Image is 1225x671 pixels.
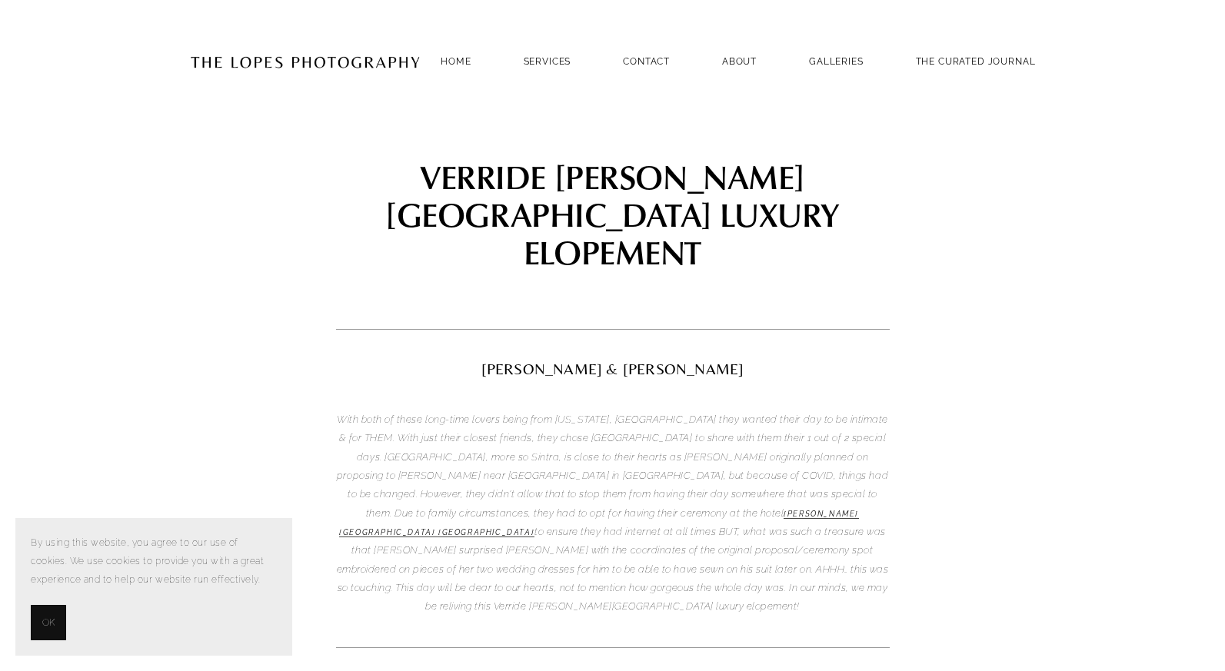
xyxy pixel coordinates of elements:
h2: [PERSON_NAME] & [PERSON_NAME] [336,361,890,377]
p: By using this website, you agree to our use of cookies. We use cookies to provide you with a grea... [31,533,277,590]
a: GALLERIES [809,51,864,71]
a: Home [441,51,471,71]
button: OK [31,605,66,640]
a: [PERSON_NAME][GEOGRAPHIC_DATA] [GEOGRAPHIC_DATA] [339,510,859,537]
img: Portugal Wedding Photographer | The Lopes Photography [190,24,421,99]
em: [PERSON_NAME][GEOGRAPHIC_DATA] [GEOGRAPHIC_DATA] [339,510,859,536]
em: to ensure they had internet at all times BUT, what was such a treasure was that [PERSON_NAME] sur... [337,526,891,612]
em: With both of these long-time lovers being from [US_STATE], [GEOGRAPHIC_DATA] they wanted their da... [337,414,891,519]
h1: VERRIDE [PERSON_NAME][GEOGRAPHIC_DATA] LUXURY ELOPEMENT [336,158,890,271]
a: Contact [623,51,670,71]
a: SERVICES [524,56,571,67]
span: OK [42,613,55,632]
section: Cookie banner [15,518,292,656]
a: THE CURATED JOURNAL [916,51,1036,71]
a: ABOUT [722,51,757,71]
